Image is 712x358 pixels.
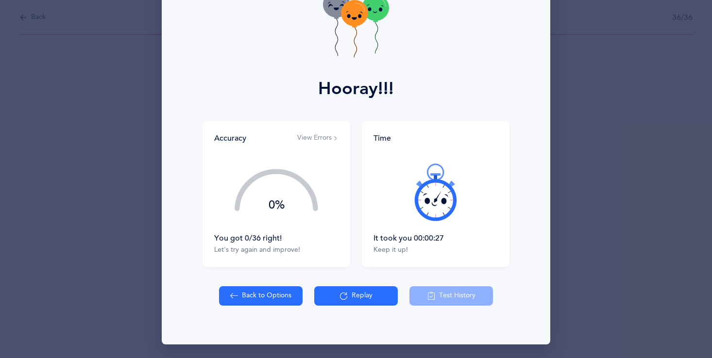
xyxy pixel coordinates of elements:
div: Accuracy [214,133,246,144]
button: Replay [314,286,398,306]
button: Back to Options [219,286,303,306]
div: It took you 00:00:27 [373,233,498,244]
button: View Errors [297,133,339,143]
div: You got 0/36 right! [214,233,339,244]
div: Time [373,133,498,144]
div: Keep it up! [373,245,498,255]
div: Hooray!!! [318,76,394,102]
div: 0% [235,199,318,211]
div: Let's try again and improve! [214,245,339,255]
